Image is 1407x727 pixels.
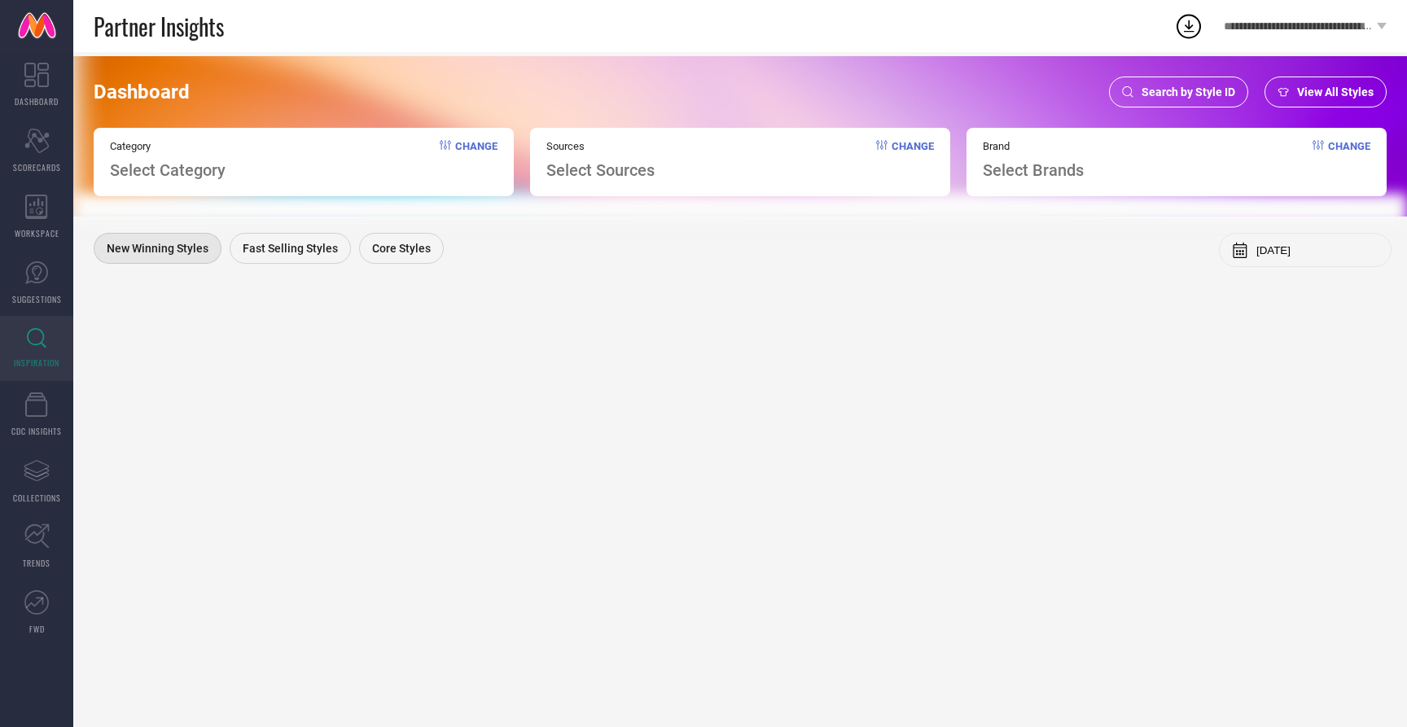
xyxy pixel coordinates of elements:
span: Partner Insights [94,10,224,43]
span: Category [110,140,226,152]
span: SCORECARDS [13,161,61,173]
span: Core Styles [372,242,431,255]
span: Select Sources [546,160,655,180]
span: Change [1328,140,1370,180]
span: INSPIRATION [14,357,59,369]
span: Fast Selling Styles [243,242,338,255]
span: Sources [546,140,655,152]
span: SUGGESTIONS [12,293,62,305]
span: Select Brands [983,160,1084,180]
span: WORKSPACE [15,227,59,239]
span: Change [455,140,497,180]
span: DASHBOARD [15,95,59,107]
span: Change [892,140,934,180]
span: TRENDS [23,557,50,569]
div: Open download list [1174,11,1203,41]
span: New Winning Styles [107,242,208,255]
span: Search by Style ID [1142,85,1235,99]
span: Dashboard [94,81,190,103]
span: COLLECTIONS [13,492,61,504]
span: Brand [983,140,1084,152]
span: View All Styles [1297,85,1374,99]
span: FWD [29,623,45,635]
input: Select month [1256,244,1379,256]
span: Select Category [110,160,226,180]
span: CDC INSIGHTS [11,425,62,437]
